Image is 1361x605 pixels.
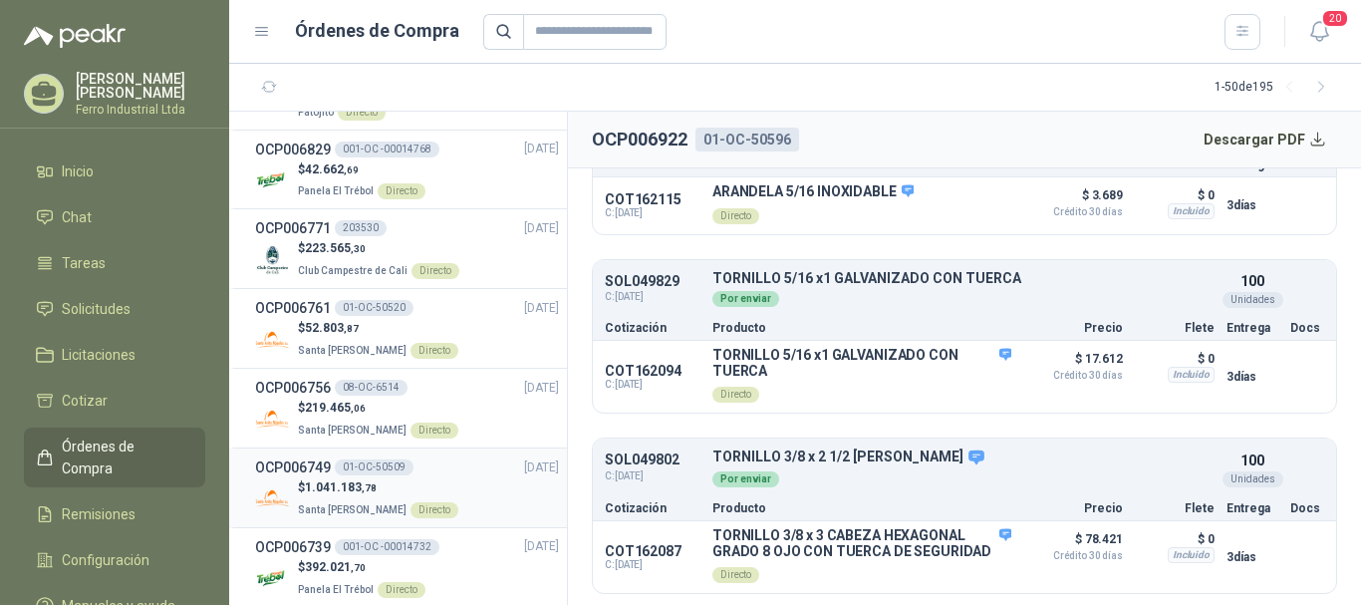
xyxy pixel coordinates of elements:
span: 42.662 [305,162,359,176]
a: Configuración [24,541,205,579]
span: Santa [PERSON_NAME] [298,425,407,436]
span: 223.565 [305,241,366,255]
p: COT162094 [605,363,700,379]
h2: OCP006922 [592,126,687,153]
a: Cotizar [24,382,205,420]
span: Inicio [62,160,94,182]
div: Directo [411,263,459,279]
p: TORNILLO 5/16 x1 GALVANIZADO CON TUERCA [712,271,1215,286]
h3: OCP006829 [255,139,331,160]
p: Docs [1290,322,1324,334]
span: Santa [PERSON_NAME] [298,504,407,515]
a: OCP006739001-OC -00014732[DATE] Company Logo$392.021,70Panela El TrébolDirecto [255,536,559,599]
div: 203530 [335,220,387,236]
p: TORNILLO 3/8 x 3 CABEZA HEXAGONAL GRADO 8 OJO CON TUERCA DE SEGURIDAD [712,527,1011,559]
p: $ [298,160,425,179]
img: Company Logo [255,402,290,437]
p: $ [298,239,459,258]
h3: OCP006761 [255,297,331,319]
span: Santa [PERSON_NAME] [298,345,407,356]
p: Flete [1135,502,1215,514]
p: Cotización [605,322,700,334]
p: $ 0 [1135,347,1215,371]
span: Configuración [62,549,149,571]
div: Directo [712,208,759,224]
img: Company Logo [255,322,290,357]
span: Solicitudes [62,298,131,320]
img: Company Logo [255,242,290,277]
span: Tareas [62,252,106,274]
span: 52.803 [305,321,359,335]
span: ,69 [344,164,359,175]
p: $ [298,319,458,338]
p: $ 0 [1135,183,1215,207]
img: Company Logo [255,163,290,198]
span: ,06 [351,403,366,414]
p: Ferro Industrial Ltda [76,104,205,116]
span: Órdenes de Compra [62,436,186,479]
span: C: [DATE] [605,289,700,305]
p: TORNILLO 5/16 x1 GALVANIZADO CON TUERCA [712,347,1011,379]
span: C: [DATE] [605,207,700,219]
span: Crédito 30 días [1023,371,1123,381]
p: [PERSON_NAME] [PERSON_NAME] [76,72,205,100]
img: Company Logo [255,561,290,596]
h1: Órdenes de Compra [295,17,459,45]
button: 20 [1301,14,1337,50]
div: 08-OC-6514 [335,380,408,396]
span: Club Campestre de Cali [298,265,408,276]
p: Entrega [1226,158,1278,170]
span: ,78 [362,482,377,493]
span: 219.465 [305,401,366,415]
div: Incluido [1168,203,1215,219]
h3: OCP006739 [255,536,331,558]
span: Chat [62,206,92,228]
a: Licitaciones [24,336,205,374]
p: Docs [1290,502,1324,514]
p: Cotización [605,158,700,170]
span: Patojito [298,107,334,118]
p: $ 78.421 [1023,527,1123,561]
span: [DATE] [524,140,559,158]
a: OCP00676101-OC-50520[DATE] Company Logo$52.803,87Santa [PERSON_NAME]Directo [255,297,559,360]
span: C: [DATE] [605,559,700,571]
p: 3 días [1226,545,1278,569]
div: Directo [410,502,458,518]
span: C: [DATE] [605,468,700,484]
div: 01-OC-50509 [335,459,413,475]
p: Flete [1135,322,1215,334]
span: ,70 [351,562,366,573]
a: Chat [24,198,205,236]
button: Descargar PDF [1193,120,1338,159]
p: Producto [712,502,1011,514]
span: ,87 [344,323,359,334]
div: 01-OC-50520 [335,300,413,316]
p: $ [298,558,425,577]
div: Directo [378,183,425,199]
p: $ 17.612 [1023,347,1123,381]
p: COT162087 [605,543,700,559]
span: Licitaciones [62,344,136,366]
a: OCP006771203530[DATE] Company Logo$223.565,30Club Campestre de CaliDirecto [255,217,559,280]
p: Precio [1023,502,1123,514]
p: $ 3.689 [1023,183,1123,217]
p: Cotización [605,502,700,514]
a: Órdenes de Compra [24,428,205,487]
a: Inicio [24,152,205,190]
div: Unidades [1223,471,1283,487]
a: Remisiones [24,495,205,533]
div: Directo [378,582,425,598]
div: 1 - 50 de 195 [1215,72,1337,104]
a: OCP00675608-OC-6514[DATE] Company Logo$219.465,06Santa [PERSON_NAME]Directo [255,377,559,440]
div: Incluido [1168,367,1215,383]
p: Precio [1023,322,1123,334]
p: 3 días [1226,365,1278,389]
span: C: [DATE] [605,379,700,391]
div: Directo [410,423,458,439]
a: Solicitudes [24,290,205,328]
h3: OCP006756 [255,377,331,399]
span: 20 [1321,9,1349,28]
img: Logo peakr [24,24,126,48]
p: 3 días [1226,193,1278,217]
a: OCP00674901-OC-50509[DATE] Company Logo$1.041.183,78Santa [PERSON_NAME]Directo [255,456,559,519]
